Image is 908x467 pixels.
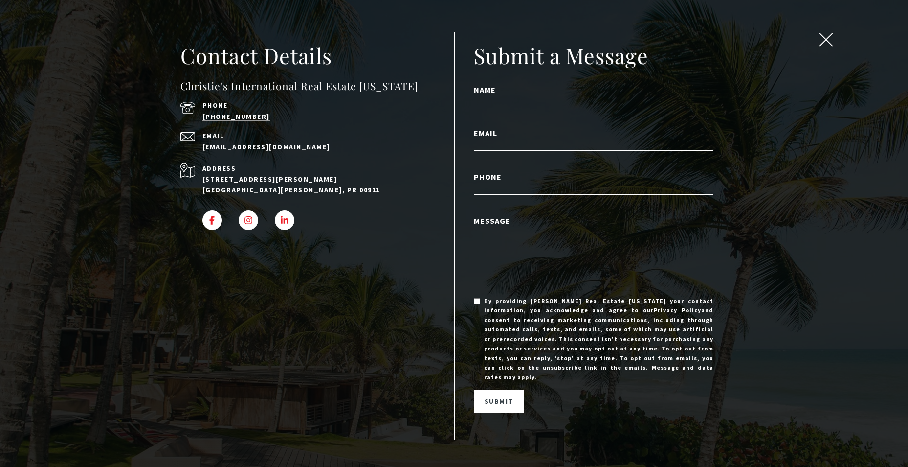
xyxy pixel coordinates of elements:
a: INSTAGRAM [239,210,258,230]
label: Message [474,214,713,227]
a: Privacy Policy [654,306,701,314]
input: By providing [PERSON_NAME] Real Estate [US_STATE] your contact information, you acknowledge and a... [474,298,480,304]
label: Phone [474,170,713,183]
button: close modal [817,33,835,49]
span: By providing [PERSON_NAME] Real Estate [US_STATE] your contact information, you acknowledge and a... [484,296,713,382]
p: Phone [202,102,427,109]
h4: Christie's International Real Estate [US_STATE] [180,78,454,94]
a: [PHONE_NUMBER] [202,112,270,121]
p: Address [202,163,427,174]
span: Submit [485,397,513,406]
a: LINKEDIN [275,210,294,230]
label: Name [474,83,713,96]
p: Email [202,132,427,139]
a: [EMAIL_ADDRESS][DOMAIN_NAME] [202,142,330,151]
h2: Submit a Message [474,42,713,70]
p: [STREET_ADDRESS][PERSON_NAME] [GEOGRAPHIC_DATA][PERSON_NAME], PR 00911 [202,174,427,196]
button: Submit [474,390,524,413]
h2: Contact Details [180,42,454,70]
a: FACEBOOK [202,210,222,230]
label: Email [474,127,713,140]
